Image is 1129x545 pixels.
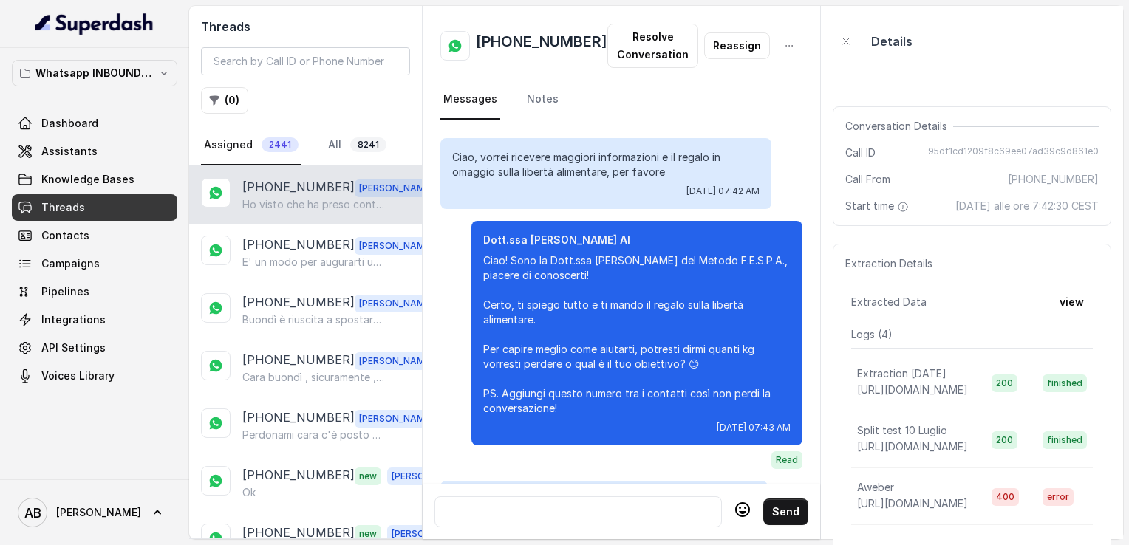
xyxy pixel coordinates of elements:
[857,440,968,453] span: [URL][DOMAIN_NAME]
[524,80,562,120] a: Notes
[483,253,791,416] p: Ciao! Sono la Dott.ssa [PERSON_NAME] del Metodo F.E.S.P.A., piacere di conoscerti! Certo, ti spie...
[717,422,791,433] span: [DATE] 07:43 AM
[12,138,177,165] a: Assistants
[355,179,437,197] span: [PERSON_NAME]
[483,233,791,247] p: Dott.ssa [PERSON_NAME] AI
[242,236,355,255] p: [PHONE_NUMBER]
[1043,431,1087,449] span: finished
[845,199,912,213] span: Start time
[242,408,355,428] p: [PHONE_NUMBER]
[387,525,470,543] span: [PERSON_NAME]
[355,410,437,428] span: [PERSON_NAME]
[41,369,115,383] span: Voices Library
[350,137,386,152] span: 8241
[440,80,802,120] nav: Tabs
[41,228,89,243] span: Contacts
[41,200,85,215] span: Threads
[355,237,437,255] span: [PERSON_NAME]
[41,284,89,299] span: Pipelines
[242,485,256,500] p: Ok
[12,250,177,277] a: Campaigns
[1008,172,1099,187] span: [PHONE_NUMBER]
[992,488,1019,506] span: 400
[704,32,770,59] button: Reassign
[41,116,98,131] span: Dashboard
[1051,289,1093,315] button: view
[242,466,355,485] p: [PHONE_NUMBER]
[992,431,1017,449] span: 200
[24,505,41,521] text: AB
[242,524,355,543] p: [PHONE_NUMBER]
[12,194,177,221] a: Threads
[12,492,177,533] a: [PERSON_NAME]
[41,312,106,327] span: Integrations
[851,295,927,309] span: Extracted Data
[857,497,968,510] span: [URL][DOMAIN_NAME]
[242,312,384,327] p: Buondì è riuscita a spostare l'appuntamento ?
[763,498,808,525] button: Send
[41,172,134,187] span: Knowledge Bases
[355,525,381,543] span: new
[262,137,299,152] span: 2441
[992,374,1017,392] span: 200
[201,87,248,114] button: (0)
[242,351,355,370] p: [PHONE_NUMBER]
[12,278,177,305] a: Pipelines
[242,178,355,197] p: [PHONE_NUMBER]
[201,126,301,165] a: Assigned2441
[242,293,355,312] p: [PHONE_NUMBER]
[41,256,100,271] span: Campaigns
[355,295,437,312] span: [PERSON_NAME]
[857,383,968,396] span: [URL][DOMAIN_NAME]
[845,256,938,271] span: Extraction Details
[201,18,410,35] h2: Threads
[12,166,177,193] a: Knowledge Bases
[955,199,1099,213] span: [DATE] alle ore 7:42:30 CEST
[242,197,384,212] p: Ho visto che ha preso contatto con la mia assistente Asia , le auguro una buona giornata
[325,126,389,165] a: All8241
[771,451,802,469] span: Read
[845,119,953,134] span: Conversation Details
[12,335,177,361] a: API Settings
[355,352,437,370] span: [PERSON_NAME]
[35,64,154,82] p: Whatsapp INBOUND Workspace
[242,370,384,385] p: Cara buondì , sicuramente , puoi controllare nei registri di whats app o nelle chiamate perse ..
[686,185,760,197] span: [DATE] 07:42 AM
[35,12,154,35] img: light.svg
[12,306,177,333] a: Integrations
[201,47,410,75] input: Search by Call ID or Phone Number
[387,467,470,485] span: [PERSON_NAME]
[857,423,947,438] p: Split test 10 Luglio
[452,150,760,179] p: Ciao, vorrei ricevere maggiori informazioni e il regalo in omaggio sulla libertà alimentare, per ...
[12,60,177,86] button: Whatsapp INBOUND Workspace
[242,255,384,270] p: E' un modo per augurarti una buona chiamata 🌺
[440,80,500,120] a: Messages
[355,467,381,485] span: new
[56,505,141,520] span: [PERSON_NAME]
[12,363,177,389] a: Voices Library
[12,110,177,137] a: Dashboard
[928,145,1099,160] span: 95df1cd1209f8c69ee07ad39c9d861e0
[41,144,98,159] span: Assistants
[201,126,410,165] nav: Tabs
[607,24,698,68] button: Resolve Conversation
[476,31,607,61] h2: [PHONE_NUMBER]
[12,222,177,249] a: Contacts
[871,32,913,50] p: Details
[1043,374,1087,392] span: finished
[851,327,1093,342] p: Logs ( 4 )
[857,480,894,495] p: Aweber
[41,340,106,355] span: API Settings
[857,366,946,381] p: Extraction [DATE]
[1043,488,1074,506] span: error
[242,428,384,442] p: Perdonami cara c'è posto a [DATE] allora , buona serata
[845,172,890,187] span: Call From
[845,145,876,160] span: Call ID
